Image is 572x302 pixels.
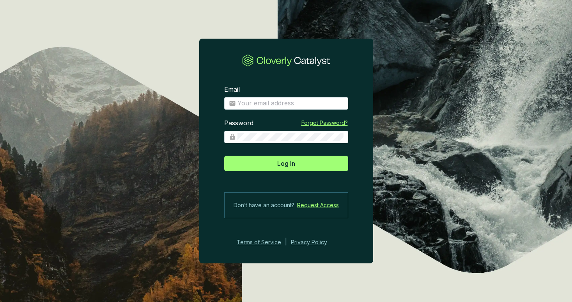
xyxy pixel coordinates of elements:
button: Log In [224,156,348,171]
a: Forgot Password? [301,119,348,127]
div: | [285,238,287,247]
a: Privacy Policy [291,238,338,247]
span: Don’t have an account? [234,201,294,210]
label: Email [224,85,240,94]
span: Log In [277,159,295,168]
a: Request Access [297,201,339,210]
a: Terms of Service [234,238,281,247]
input: Email [237,99,344,108]
label: Password [224,119,253,128]
input: Password [237,133,344,141]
